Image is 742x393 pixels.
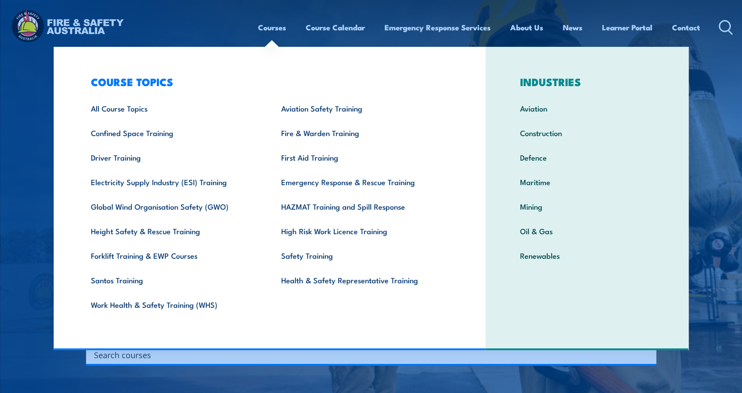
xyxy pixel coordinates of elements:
form: Search form [96,348,639,361]
a: Emergency Response Services [385,16,491,39]
h3: INDUSTRIES [506,75,668,88]
button: Search magnifier button [641,348,653,361]
a: Health & Safety Representative Training [267,268,458,292]
a: Maritime [506,170,668,194]
a: Contact [672,16,700,39]
a: All Course Topics [77,96,267,120]
a: HAZMAT Training and Spill Response [267,194,458,219]
a: Renewables [506,243,668,268]
a: Work Health & Safety Training (WHS) [77,292,267,317]
a: Defence [506,145,668,170]
a: Global Wind Organisation Safety (GWO) [77,194,267,219]
a: Electricity Supply Industry (ESI) Training [77,170,267,194]
a: Santos Training [77,268,267,292]
a: Courses [258,16,286,39]
a: Emergency Response & Rescue Training [267,170,458,194]
a: Confined Space Training [77,120,267,145]
a: News [563,16,582,39]
a: Safety Training [267,243,458,268]
a: Aviation [506,96,668,120]
a: Oil & Gas [506,219,668,243]
a: First Aid Training [267,145,458,170]
a: Mining [506,194,668,219]
h3: COURSE TOPICS [77,75,458,88]
a: Aviation Safety Training [267,96,458,120]
a: Fire & Warden Training [267,120,458,145]
a: Learner Portal [602,16,652,39]
a: Construction [506,120,668,145]
a: High Risk Work Licence Training [267,219,458,243]
a: Height Safety & Rescue Training [77,219,267,243]
a: About Us [510,16,543,39]
a: Course Calendar [306,16,365,39]
input: Search input [94,348,637,361]
a: Forklift Training & EWP Courses [77,243,267,268]
a: Driver Training [77,145,267,170]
